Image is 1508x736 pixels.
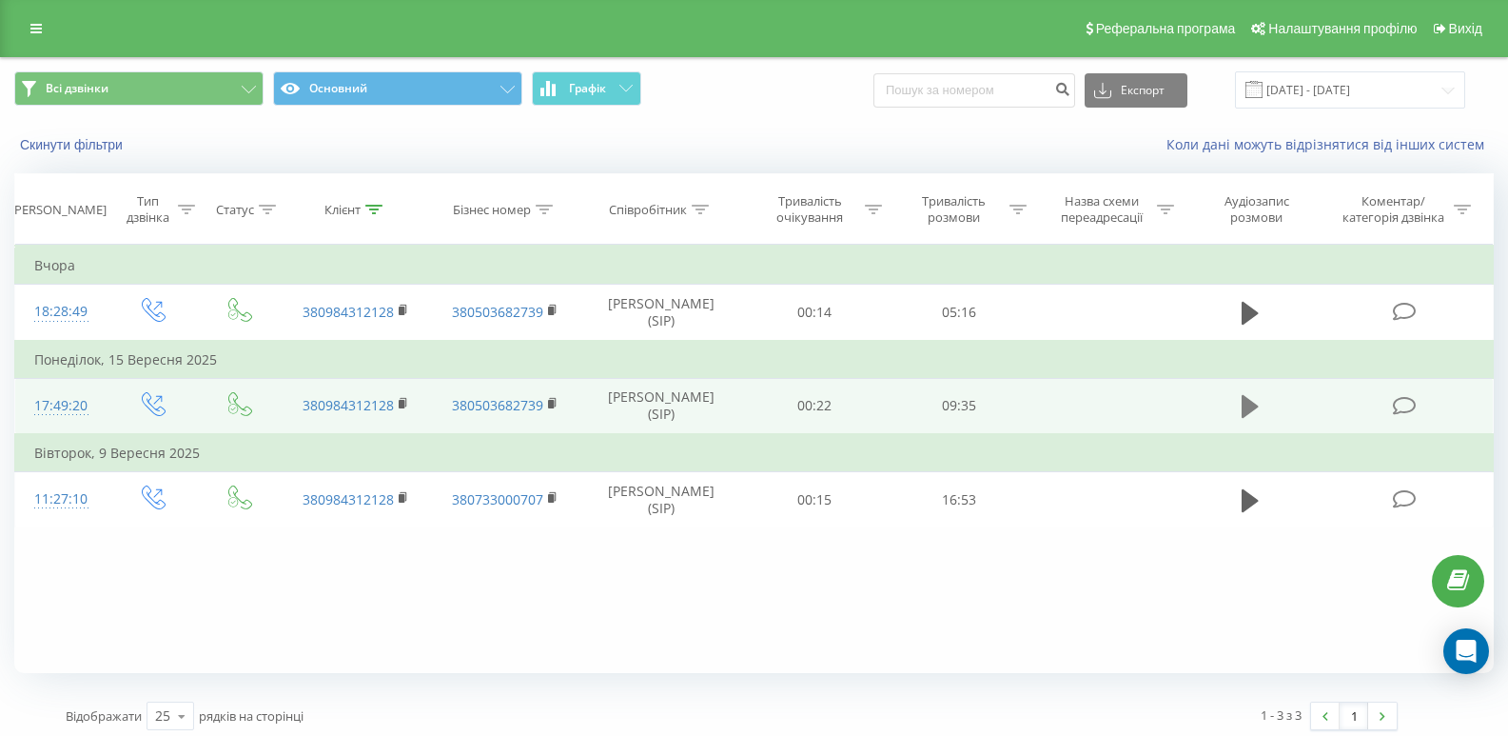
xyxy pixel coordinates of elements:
button: Експорт [1085,73,1187,108]
td: [PERSON_NAME] (SIP) [580,472,742,527]
td: 16:53 [887,472,1031,527]
div: 11:27:10 [34,481,88,518]
td: Понеділок, 15 Вересня 2025 [15,341,1494,379]
div: Бізнес номер [453,202,531,218]
span: Вихід [1449,21,1482,36]
div: 1 - 3 з 3 [1261,706,1302,725]
div: Тривалість очікування [759,193,860,226]
div: 18:28:49 [34,293,88,330]
div: Клієнт [324,202,361,218]
a: 380984312128 [303,396,394,414]
td: 00:22 [742,378,887,434]
div: 25 [155,706,170,726]
input: Пошук за номером [873,73,1075,108]
button: Скинути фільтри [14,136,132,153]
a: 380503682739 [452,396,543,414]
div: Тривалість розмови [904,193,1005,226]
div: [PERSON_NAME] [10,202,107,218]
span: Графік [569,82,606,95]
td: [PERSON_NAME] (SIP) [580,285,742,341]
div: Коментар/категорія дзвінка [1338,193,1449,226]
span: Налаштування профілю [1268,21,1417,36]
td: 00:15 [742,472,887,527]
span: рядків на сторінці [199,707,304,725]
td: Вчора [15,247,1494,285]
a: 1 [1340,703,1368,729]
button: Основний [273,71,522,106]
div: Аудіозапис розмови [1198,193,1315,226]
button: Графік [532,71,641,106]
span: Всі дзвінки [46,81,108,96]
td: Вівторок, 9 Вересня 2025 [15,434,1494,472]
div: Статус [216,202,254,218]
td: [PERSON_NAME] (SIP) [580,378,742,434]
div: Open Intercom Messenger [1443,628,1489,674]
a: Коли дані можуть відрізнятися вiд інших систем [1166,135,1494,153]
span: Реферальна програма [1096,21,1236,36]
a: 380733000707 [452,490,543,508]
div: Співробітник [609,202,687,218]
div: 17:49:20 [34,388,88,425]
a: 380503682739 [452,303,543,321]
button: Всі дзвінки [14,71,264,106]
td: 00:14 [742,285,887,341]
td: 09:35 [887,378,1031,434]
div: Тип дзвінка [124,193,172,226]
a: 380984312128 [303,490,394,508]
a: 380984312128 [303,303,394,321]
td: 05:16 [887,285,1031,341]
div: Назва схеми переадресації [1050,193,1152,226]
span: Відображати [66,707,142,725]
